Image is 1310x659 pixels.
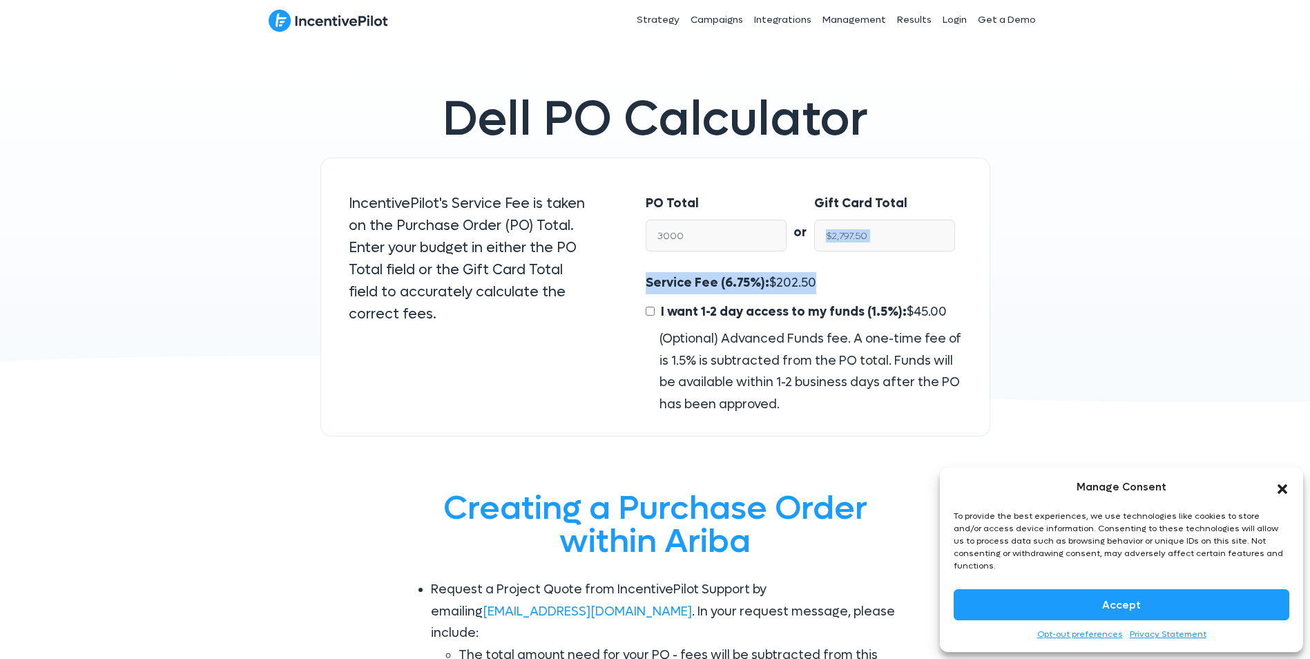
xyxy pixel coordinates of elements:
[972,3,1041,37] a: Get a Demo
[646,307,655,316] input: I want 1-2 day access to my funds (1.5%):$45.00
[776,275,816,291] span: 202.50
[954,510,1288,572] div: To provide the best experiences, we use technologies like cookies to store and/or access device i...
[646,272,961,415] div: $
[1077,478,1166,496] div: Manage Consent
[657,304,947,320] span: $
[814,193,907,215] label: Gift Card Total
[749,3,817,37] a: Integrations
[892,3,937,37] a: Results
[483,604,692,620] a: [EMAIL_ADDRESS][DOMAIN_NAME]
[1037,627,1123,642] a: Opt-out preferences
[937,3,972,37] a: Login
[954,589,1289,620] button: Accept
[1275,480,1289,494] div: Close dialog
[914,304,947,320] span: 45.00
[661,304,907,320] span: I want 1-2 day access to my funds (1.5%):
[269,9,388,32] img: IncentivePilot
[817,3,892,37] a: Management
[443,88,868,151] span: Dell PO Calculator
[631,3,685,37] a: Strategy
[787,193,814,244] div: or
[646,328,961,415] div: (Optional) Advanced Funds fee. A one-time fee of is 1.5% is subtracted from the PO total. Funds w...
[646,275,769,291] span: Service Fee (6.75%):
[443,486,867,563] span: Creating a Purchase Order within Ariba
[537,3,1042,37] nav: Header Menu
[349,193,591,325] p: IncentivePilot's Service Fee is taken on the Purchase Order (PO) Total. Enter your budget in eith...
[1130,627,1206,642] a: Privacy Statement
[685,3,749,37] a: Campaigns
[646,193,699,215] label: PO Total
